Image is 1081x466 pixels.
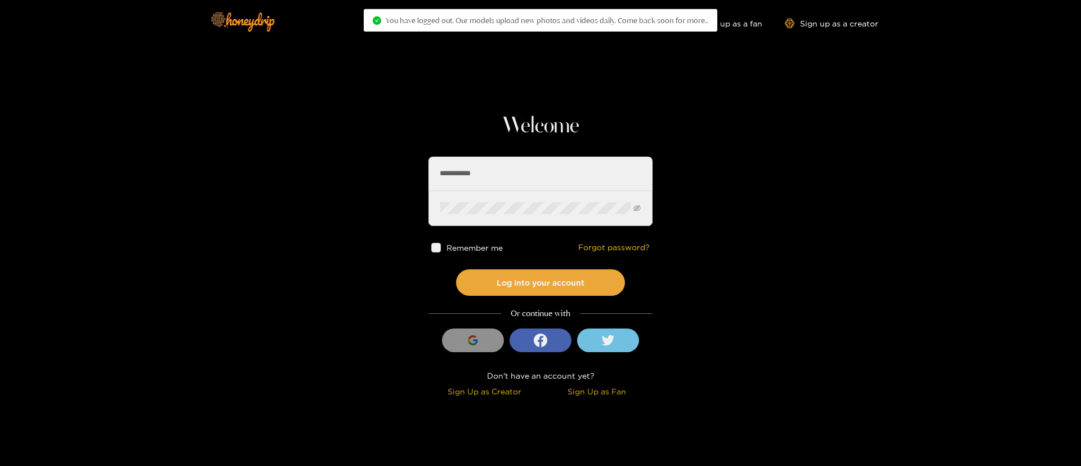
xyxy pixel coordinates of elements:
span: You have logged out. Our models upload new photos and videos daily. Come back soon for more.. [386,16,708,25]
div: Don't have an account yet? [428,369,653,382]
a: Sign up as a fan [685,19,762,28]
a: Forgot password? [578,243,650,252]
div: Sign Up as Fan [543,385,650,398]
a: Sign up as a creator [785,19,878,28]
button: Log into your account [456,269,625,296]
div: Sign Up as Creator [431,385,538,398]
div: Or continue with [428,307,653,320]
h1: Welcome [428,113,653,140]
span: Remember me [446,243,503,252]
span: eye-invisible [633,205,641,212]
span: check-circle [373,16,381,25]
